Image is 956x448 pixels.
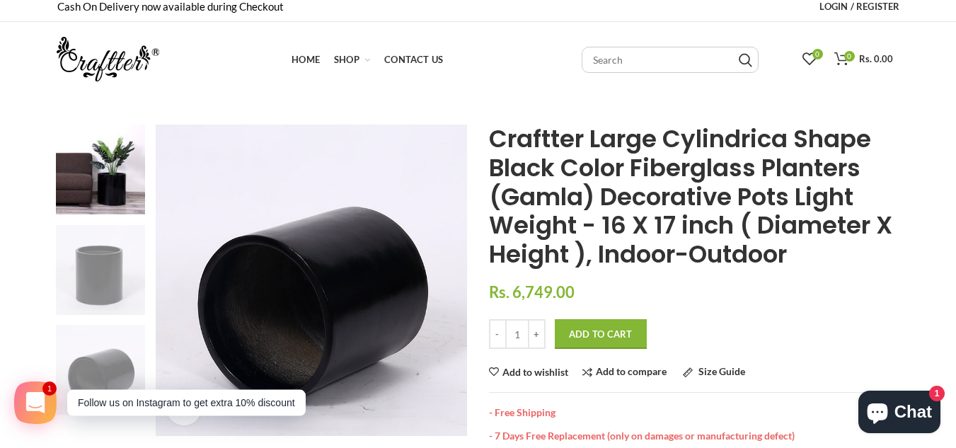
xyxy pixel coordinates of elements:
span: Size Guide [698,365,745,377]
img: CFPL-10-B-1_150x_crop_center.jpg [56,125,146,214]
a: Size Guide [683,367,745,377]
span: Login / Register [819,1,899,12]
img: craftter.com [57,37,159,81]
span: 0 [812,49,823,59]
img: CFPL-10-B-3_150x_crop_center.jpg [56,325,146,415]
span: Home [292,54,320,65]
span: Add to compare [596,365,667,377]
span: 0 [844,51,855,62]
inbox-online-store-chat: Shopify online store chat [854,391,945,437]
a: Contact Us [377,45,450,74]
img: CFPL-10-B-2_150x_crop_center.jpg [56,225,146,315]
span: Shop [334,54,359,65]
a: Shop [327,45,377,74]
a: Home [284,45,327,74]
span: Craftter Large Cylindrica Shape Black Color Fiberglass Planters (Gamla) Decorative Pots Light Wei... [489,122,892,271]
a: Add to wishlist [489,367,568,377]
span: Contact Us [384,54,443,65]
a: 0 [795,45,824,74]
span: Rs. 0.00 [859,53,893,64]
a: Add to compare [582,367,667,377]
span: Rs. 6,749.00 [489,282,575,301]
input: + [528,319,546,349]
button: Add to Cart [555,319,647,349]
input: - [489,319,507,349]
span: Add to wishlist [502,367,568,377]
a: 0 Rs. 0.00 [827,45,900,74]
input: Search [739,53,752,67]
input: Search [582,47,759,73]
